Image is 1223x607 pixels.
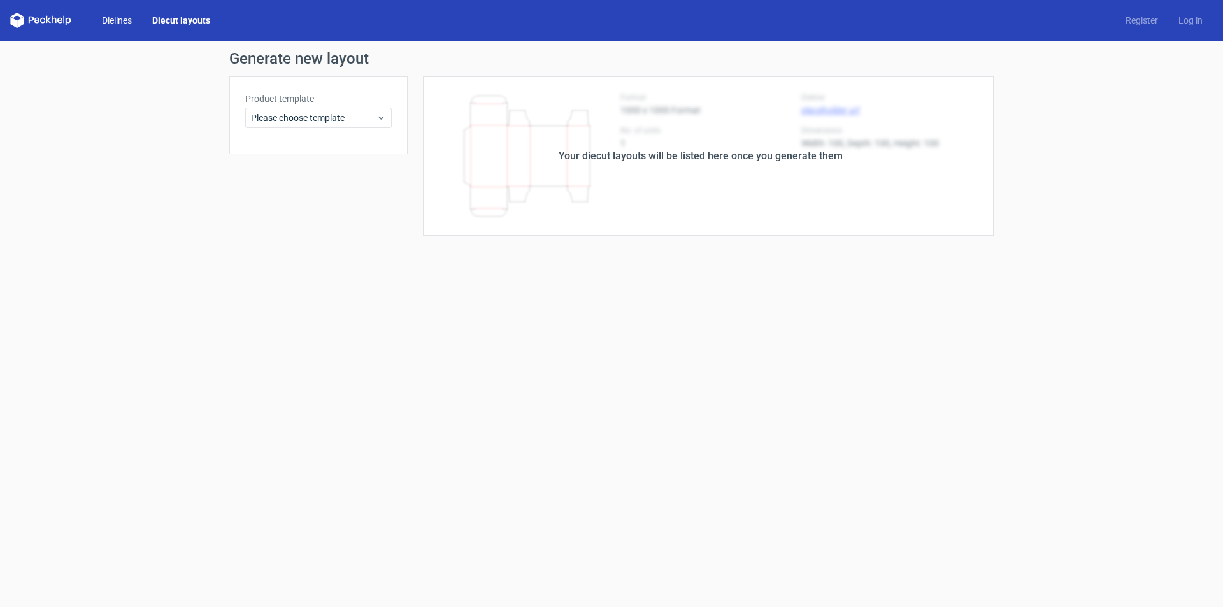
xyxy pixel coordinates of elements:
[1168,14,1213,27] a: Log in
[142,14,220,27] a: Diecut layouts
[1115,14,1168,27] a: Register
[229,51,994,66] h1: Generate new layout
[559,148,843,164] div: Your diecut layouts will be listed here once you generate them
[245,92,392,105] label: Product template
[92,14,142,27] a: Dielines
[251,111,376,124] span: Please choose template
